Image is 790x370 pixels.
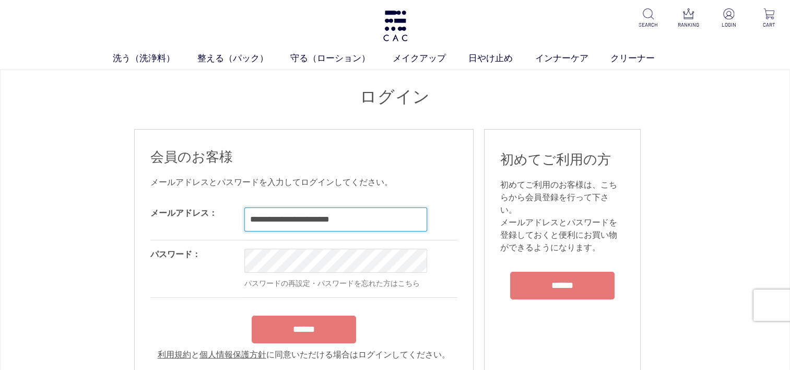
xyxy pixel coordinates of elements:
[199,350,266,359] a: 個人情報保護方針
[500,179,624,254] div: 初めてご利用のお客様は、こちらから会員登録を行って下さい。 メールアドレスとパスワードを登録しておくと便利にお買い物ができるようになります。
[150,349,457,361] div: と に同意いただける場合はログインしてください。
[150,149,233,165] span: 会員のお客様
[635,21,661,29] p: SEARCH
[676,21,701,29] p: RANKING
[244,279,420,287] a: パスワードの再設定・パスワードを忘れた方はこちら
[158,350,191,359] a: 利用規約
[393,52,468,65] a: メイクアップ
[197,52,291,65] a: 整える（パック）
[635,8,661,29] a: SEARCH
[468,52,535,65] a: 日やけ止め
[610,52,677,65] a: クリーナー
[716,8,741,29] a: LOGIN
[290,52,393,65] a: 守る（ローション）
[134,86,656,108] h1: ログイン
[113,52,197,65] a: 洗う（洗浄料）
[756,8,782,29] a: CART
[756,21,782,29] p: CART
[676,8,701,29] a: RANKING
[150,176,457,189] div: メールアドレスとパスワードを入力してログインしてください。
[535,52,611,65] a: インナーケア
[150,250,201,259] label: パスワード：
[716,21,741,29] p: LOGIN
[150,209,217,217] label: メールアドレス：
[382,10,409,41] img: logo
[500,152,611,167] span: 初めてご利用の方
